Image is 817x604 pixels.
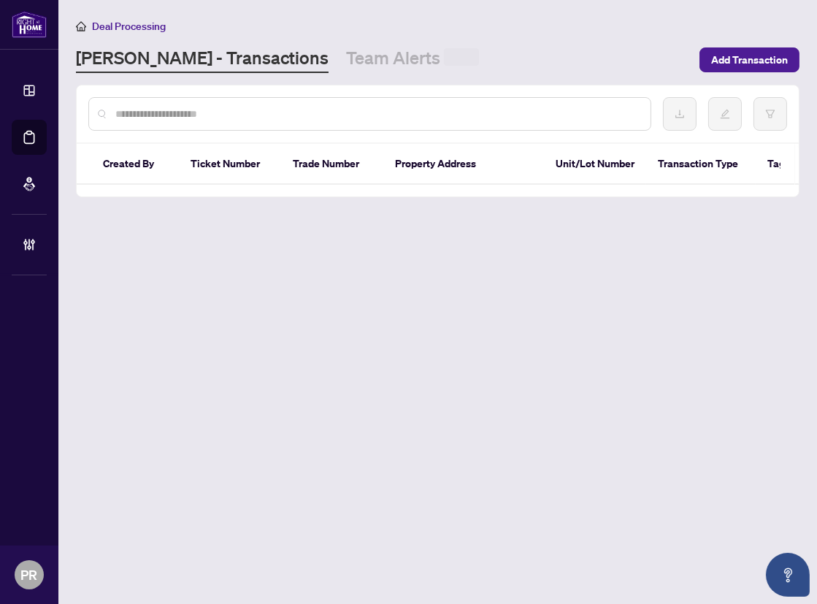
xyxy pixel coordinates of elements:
[383,144,544,185] th: Property Address
[91,144,179,185] th: Created By
[711,48,788,72] span: Add Transaction
[766,553,810,597] button: Open asap
[21,565,38,585] span: PR
[281,144,383,185] th: Trade Number
[179,144,281,185] th: Ticket Number
[663,97,697,131] button: download
[753,97,787,131] button: filter
[699,47,799,72] button: Add Transaction
[708,97,742,131] button: edit
[544,144,646,185] th: Unit/Lot Number
[76,46,329,73] a: [PERSON_NAME] - Transactions
[646,144,756,185] th: Transaction Type
[92,20,166,33] span: Deal Processing
[12,11,47,38] img: logo
[76,21,86,31] span: home
[346,46,479,73] a: Team Alerts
